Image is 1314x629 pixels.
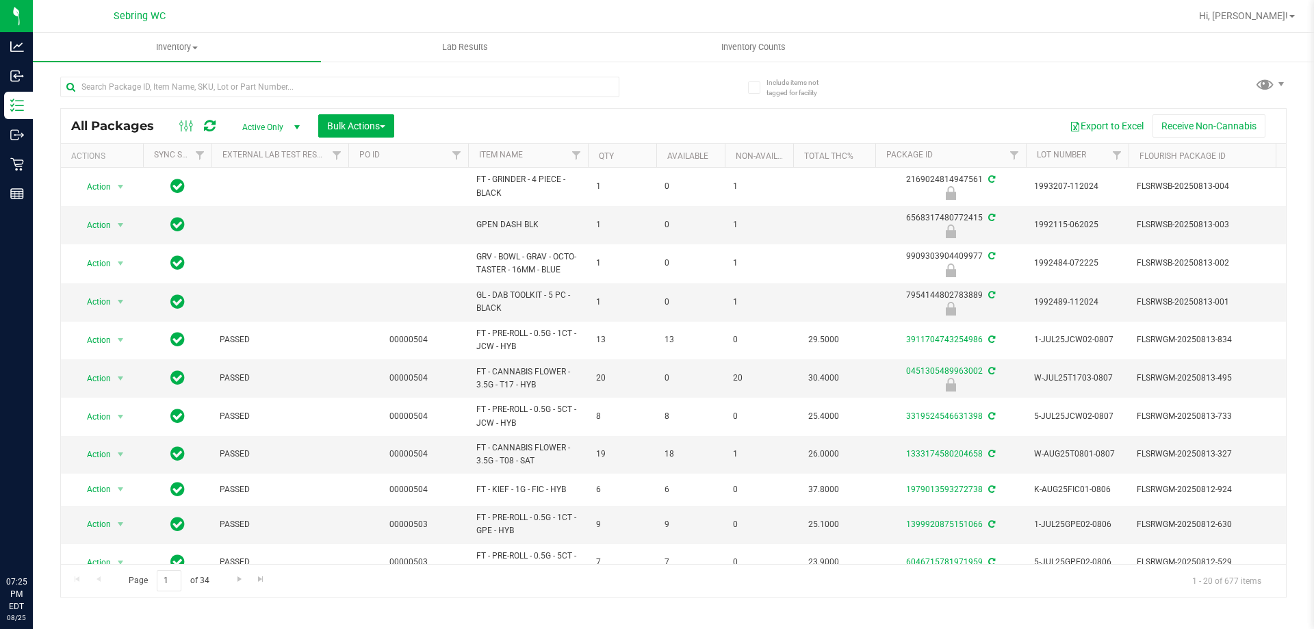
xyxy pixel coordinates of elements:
[476,550,580,576] span: FT - PRE-ROLL - 0.5G - 5CT - GPE - HYB
[596,257,648,270] span: 1
[170,552,185,572] span: In Sync
[1034,296,1120,309] span: 1992489-112024
[112,254,129,273] span: select
[170,215,185,234] span: In Sync
[75,407,112,426] span: Action
[873,211,1028,238] div: 6568317480772415
[10,128,24,142] inline-svg: Outbound
[873,264,1028,277] div: Quarantine
[220,518,340,531] span: PASSED
[75,515,112,534] span: Action
[873,378,1028,391] div: Newly Received
[112,369,129,388] span: select
[873,250,1028,277] div: 9909303904409977
[733,180,785,193] span: 1
[873,289,1028,316] div: 7954144802783889
[886,150,933,159] a: Package ID
[1137,483,1271,496] span: FLSRWGM-20250812-924
[1034,518,1120,531] span: 1-JUL25GPE02-0806
[1137,296,1271,309] span: FLSRWSB-20250813-001
[766,77,835,98] span: Include items not tagged for facility
[986,251,995,261] span: Sync from Compliance System
[1137,257,1271,270] span: FLSRWSB-20250813-002
[565,144,588,167] a: Filter
[1137,410,1271,423] span: FLSRWGM-20250813-733
[10,187,24,201] inline-svg: Reports
[476,327,580,353] span: FT - PRE-ROLL - 0.5G - 1CT - JCW - HYB
[1152,114,1265,138] button: Receive Non-Cannabis
[596,448,648,461] span: 19
[873,173,1028,200] div: 2169024814947561
[75,480,112,499] span: Action
[986,290,995,300] span: Sync from Compliance System
[609,33,897,62] a: Inventory Counts
[1137,333,1271,346] span: FLSRWGM-20250813-834
[1034,410,1120,423] span: 5-JUL25JCW02-0807
[476,289,580,315] span: GL - DAB TOOLKIT - 5 PC - BLACK
[801,368,846,388] span: 30.4000
[170,177,185,196] span: In Sync
[667,151,708,161] a: Available
[389,335,428,344] a: 00000504
[1034,372,1120,385] span: W-JUL25T1703-0807
[33,41,321,53] span: Inventory
[986,213,995,222] span: Sync from Compliance System
[596,180,648,193] span: 1
[804,151,853,161] a: Total THC%
[906,557,983,567] a: 6046715781971959
[71,151,138,161] div: Actions
[665,483,717,496] span: 6
[6,613,27,623] p: 08/25
[170,407,185,426] span: In Sync
[220,483,340,496] span: PASSED
[1139,151,1226,161] a: Flourish Package ID
[1037,150,1086,159] a: Lot Number
[220,448,340,461] span: PASSED
[424,41,506,53] span: Lab Results
[596,483,648,496] span: 6
[389,373,428,383] a: 00000504
[75,292,112,311] span: Action
[1034,218,1120,231] span: 1992115-062025
[222,150,330,159] a: External Lab Test Result
[1034,180,1120,193] span: 1993207-112024
[986,485,995,494] span: Sync from Compliance System
[189,144,211,167] a: Filter
[986,557,995,567] span: Sync from Compliance System
[476,365,580,391] span: FT - CANNABIS FLOWER - 3.5G - T17 - HYB
[665,448,717,461] span: 18
[389,557,428,567] a: 00000503
[220,372,340,385] span: PASSED
[476,251,580,277] span: GRV - BOWL - GRAV - OCTO-TASTER - 16MM - BLUE
[10,99,24,112] inline-svg: Inventory
[229,570,249,589] a: Go to the next page
[873,186,1028,200] div: Quarantine
[476,511,580,537] span: FT - PRE-ROLL - 0.5G - 1CT - GPE - HYB
[251,570,271,589] a: Go to the last page
[733,218,785,231] span: 1
[665,257,717,270] span: 0
[733,518,785,531] span: 0
[986,175,995,184] span: Sync from Compliance System
[476,218,580,231] span: GPEN DASH BLK
[906,335,983,344] a: 3911704743254986
[476,403,580,429] span: FT - PRE-ROLL - 0.5G - 5CT - JCW - HYB
[1061,114,1152,138] button: Export to Excel
[801,444,846,464] span: 26.0000
[220,556,340,569] span: PASSED
[1137,448,1271,461] span: FLSRWGM-20250813-327
[112,407,129,426] span: select
[60,77,619,97] input: Search Package ID, Item Name, SKU, Lot or Part Number...
[75,177,112,196] span: Action
[733,448,785,461] span: 1
[733,333,785,346] span: 0
[10,40,24,53] inline-svg: Analytics
[733,410,785,423] span: 0
[1034,448,1120,461] span: W-AUG25T0801-0807
[112,292,129,311] span: select
[703,41,804,53] span: Inventory Counts
[170,480,185,499] span: In Sync
[327,120,385,131] span: Bulk Actions
[170,515,185,534] span: In Sync
[906,366,983,376] a: 0451305489963002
